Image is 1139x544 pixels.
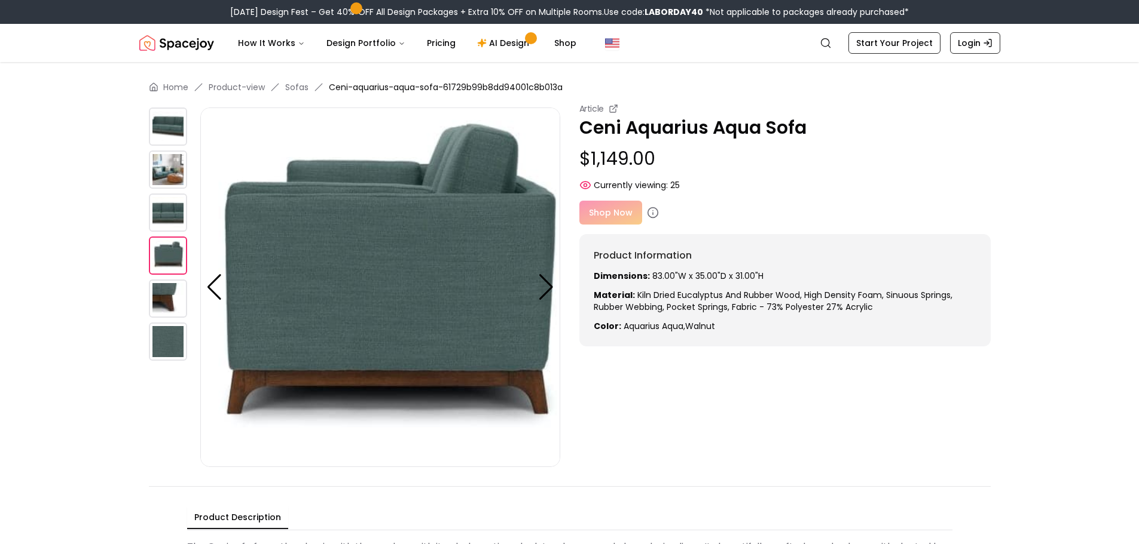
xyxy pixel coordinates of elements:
[579,103,604,115] small: Article
[645,6,703,18] b: LABORDAY40
[228,31,586,55] nav: Main
[209,81,265,93] a: Product-view
[605,36,619,50] img: United States
[468,31,542,55] a: AI Design
[848,32,940,54] a: Start Your Project
[149,107,187,146] img: https://storage.googleapis.com/spacejoy-main/assets/61729b99b8dd94001c8b013a/product_0_79o7628goebg
[149,193,187,232] img: https://storage.googleapis.com/spacejoy-main/assets/61729b99b8dd94001c8b013a/product_2_0pjko5mki26n
[139,24,1000,62] nav: Global
[163,81,188,93] a: Home
[594,270,650,282] strong: Dimensions:
[594,289,635,301] strong: Material:
[149,150,187,189] img: https://storage.googleapis.com/spacejoy-main/assets/61729b99b8dd94001c8b013a/product_1_899omdgd91ii
[285,81,309,93] a: Sofas
[594,248,976,263] h6: Product Information
[317,31,415,55] button: Design Portfolio
[139,31,214,55] a: Spacejoy
[594,320,621,332] strong: Color:
[604,6,703,18] span: Use code:
[200,107,560,467] img: https://storage.googleapis.com/spacejoy-main/assets/61729b99b8dd94001c8b013a/product_3_ao27e5lio7p9
[230,6,909,18] div: [DATE] Design Fest – Get 40% OFF All Design Packages + Extra 10% OFF on Multiple Rooms.
[579,117,991,139] p: Ceni Aquarius Aqua Sofa
[950,32,1000,54] a: Login
[594,270,976,282] p: 83.00"W x 35.00"D x 31.00"H
[703,6,909,18] span: *Not applicable to packages already purchased*
[149,322,187,361] img: https://storage.googleapis.com/spacejoy-main/assets/61729b99b8dd94001c8b013a/product_5_bm6p67g39m9c
[670,179,680,191] span: 25
[594,179,668,191] span: Currently viewing:
[417,31,465,55] a: Pricing
[579,148,991,170] p: $1,149.00
[545,31,586,55] a: Shop
[228,31,314,55] button: How It Works
[139,31,214,55] img: Spacejoy Logo
[187,506,288,529] button: Product Description
[149,81,991,93] nav: breadcrumb
[149,279,187,318] img: https://storage.googleapis.com/spacejoy-main/assets/61729b99b8dd94001c8b013a/product_4_ie85llpala7
[329,81,563,93] span: Ceni-aquarius-aqua-sofa-61729b99b8dd94001c8b013a
[624,320,685,332] span: aquarius aqua ,
[685,320,715,332] span: walnut
[149,236,187,275] img: https://storage.googleapis.com/spacejoy-main/assets/61729b99b8dd94001c8b013a/product_3_ao27e5lio7p9
[594,289,952,313] span: kiln dried Eucalyptus and Rubber wood, high density foam, Sinuous springs, Rubber webbing, Pocket...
